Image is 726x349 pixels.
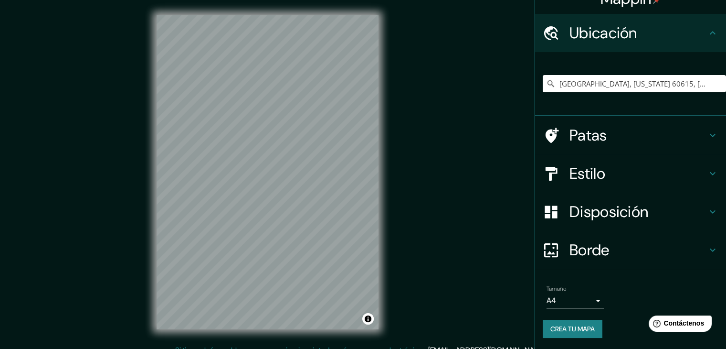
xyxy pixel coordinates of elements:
input: Elige tu ciudad o zona [543,75,726,92]
div: Borde [535,231,726,269]
div: A4 [547,293,604,308]
font: Tamaño [547,285,566,293]
div: Ubicación [535,14,726,52]
div: Disposición [535,193,726,231]
button: Crea tu mapa [543,320,602,338]
font: Disposición [569,202,648,222]
button: Activar o desactivar atribución [362,313,374,325]
div: Estilo [535,154,726,193]
font: Patas [569,125,607,145]
font: Borde [569,240,610,260]
font: Ubicación [569,23,637,43]
iframe: Lanzador de widgets de ayuda [641,312,715,338]
font: Estilo [569,164,605,184]
font: A4 [547,295,556,305]
canvas: Mapa [157,15,379,329]
div: Patas [535,116,726,154]
font: Crea tu mapa [550,325,595,333]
